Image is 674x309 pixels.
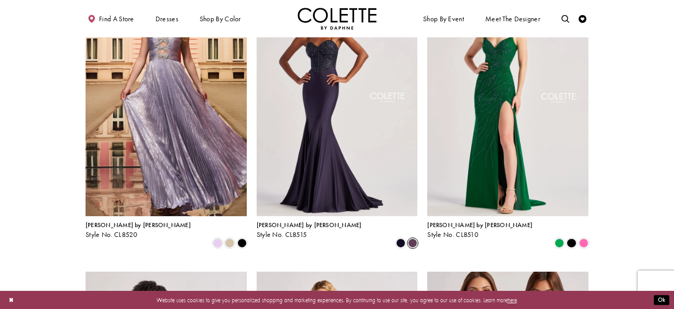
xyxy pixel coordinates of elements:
span: Style No. CL8520 [86,230,138,239]
a: Find a store [86,8,136,30]
a: Toggle search [559,8,571,30]
span: Dresses [156,15,178,23]
span: Shop By Event [423,15,464,23]
a: here [508,296,517,303]
button: Submit Dialog [654,295,669,305]
span: [PERSON_NAME] by [PERSON_NAME] [86,221,191,229]
a: Meet the designer [483,8,542,30]
button: Close Dialog [5,293,18,307]
span: Meet the designer [485,15,540,23]
span: Shop by color [200,15,241,23]
i: Midnight [396,238,405,248]
i: Black [567,238,576,248]
span: Shop by color [198,8,243,30]
i: Plum [408,238,417,248]
img: Colette by Daphne [298,8,376,30]
span: Style No. CL8515 [257,230,307,239]
div: Colette by Daphne Style No. CL8520 [86,222,191,238]
span: Style No. CL8510 [427,230,479,239]
p: Website uses cookies to give you personalized shopping and marketing experiences. By continuing t... [57,294,617,305]
i: Black [237,238,247,248]
i: Emerald [555,238,564,248]
span: Dresses [153,8,180,30]
div: Colette by Daphne Style No. CL8510 [427,222,532,238]
i: Lilac [213,238,222,248]
i: Pink [579,238,588,248]
a: Check Wishlist [577,8,588,30]
a: Visit Home Page [298,8,376,30]
span: [PERSON_NAME] by [PERSON_NAME] [257,221,362,229]
i: Gold Dust [225,238,234,248]
div: Colette by Daphne Style No. CL8515 [257,222,362,238]
span: Find a store [99,15,134,23]
span: [PERSON_NAME] by [PERSON_NAME] [427,221,532,229]
span: Shop By Event [421,8,466,30]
